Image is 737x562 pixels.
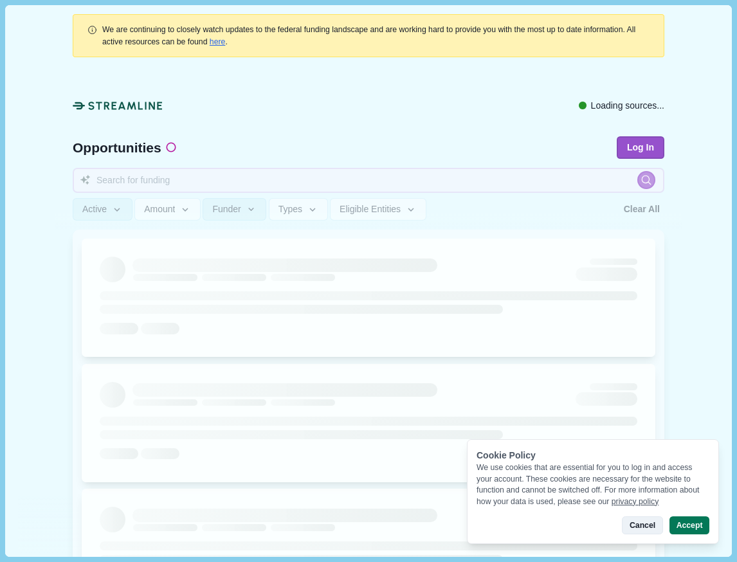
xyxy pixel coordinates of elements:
[73,198,132,221] button: Active
[617,136,664,159] button: Log In
[330,198,426,221] button: Eligible Entities
[591,99,664,113] span: Loading sources...
[102,25,635,46] span: We are continuing to closely watch updates to the federal funding landscape and are working hard ...
[144,204,175,215] span: Amount
[73,141,161,154] span: Opportunities
[612,497,659,506] a: privacy policy
[269,198,328,221] button: Types
[210,37,226,46] a: here
[477,450,536,460] span: Cookie Policy
[669,516,709,534] button: Accept
[73,168,664,193] input: Search for funding
[102,24,650,48] div: .
[278,204,302,215] span: Types
[619,198,664,221] button: Clear All
[212,204,241,215] span: Funder
[134,198,201,221] button: Amount
[622,516,662,534] button: Cancel
[203,198,266,221] button: Funder
[340,204,401,215] span: Eligible Entities
[477,462,709,507] div: We use cookies that are essential for you to log in and access your account. These cookies are ne...
[82,204,107,215] span: Active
